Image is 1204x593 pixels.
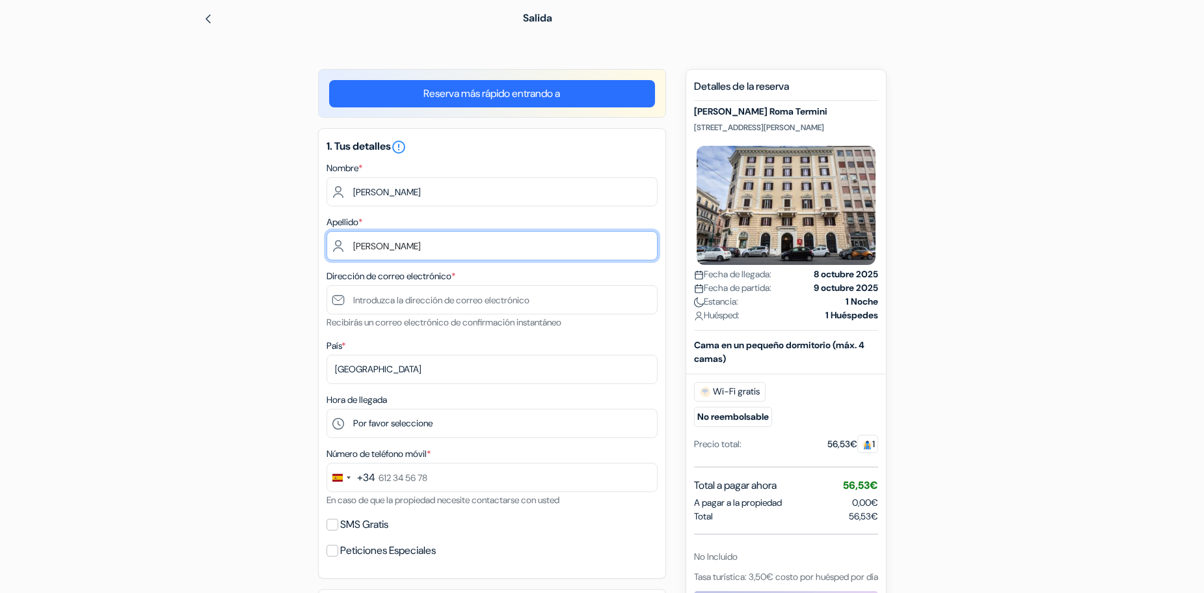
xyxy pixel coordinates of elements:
[694,80,878,101] h5: Detalles de la reserva
[694,270,704,280] img: calendar.svg
[327,447,431,461] label: Número de teléfono móvil
[327,285,658,314] input: Introduzca la dirección de correo electrónico
[694,496,782,510] span: A pagar a la propiedad
[694,478,777,493] span: Total a pagar ahora
[694,297,704,307] img: moon.svg
[694,382,766,402] span: Wi-Fi gratis
[694,437,742,451] div: Precio total:
[203,14,213,24] img: left_arrow.svg
[327,463,375,491] button: Change country, selected Spain (+34)
[846,295,878,309] strong: 1 Noche
[814,281,878,295] strong: 9 octubre 2025
[694,122,878,133] p: [STREET_ADDRESS][PERSON_NAME]
[700,387,710,397] img: free_wifi.svg
[694,106,878,117] h5: [PERSON_NAME] Roma Termini
[694,295,738,309] span: Estancia:
[852,497,878,508] span: 0,00€
[694,550,878,564] div: No Incluido
[694,510,713,523] span: Total
[327,161,362,175] label: Nombre
[694,407,772,427] small: No reembolsable
[523,11,552,25] span: Salida
[694,309,740,322] span: Huésped:
[357,470,375,486] div: +34
[857,435,878,453] span: 1
[327,316,561,328] small: Recibirás un correo electrónico de confirmación instantáneo
[694,339,864,365] b: Cama en un pequeño dormitorio (máx. 4 camas)
[825,309,878,322] strong: 1 Huéspedes
[694,281,771,295] span: Fecha de partida:
[327,177,658,206] input: Ingrese el nombre
[327,215,362,229] label: Apellido
[327,463,658,492] input: 612 34 56 78
[694,571,878,583] span: Tasa turística: 3,50€ costo por huésped por día
[340,542,436,560] label: Peticiones Especiales
[327,231,658,260] input: Introduzca el apellido
[327,139,658,155] h5: 1. Tus detalles
[849,510,878,523] span: 56,53€
[340,516,388,534] label: SMS Gratis
[694,311,704,321] img: user_icon.svg
[863,440,872,450] img: guest.svg
[327,393,387,407] label: Hora de llegada
[329,80,655,107] a: Reserva más rápido entrando a
[843,478,878,492] span: 56,53€
[327,269,455,283] label: Dirección de correo electrónico
[391,139,407,153] a: error_outline
[694,268,771,281] span: Fecha de llegada:
[814,268,878,281] strong: 8 octubre 2025
[694,284,704,294] img: calendar.svg
[827,437,878,451] div: 56,53€
[391,139,407,155] i: error_outline
[327,494,559,506] small: En caso de que la propiedad necesite contactarse con usted
[327,339,345,353] label: País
